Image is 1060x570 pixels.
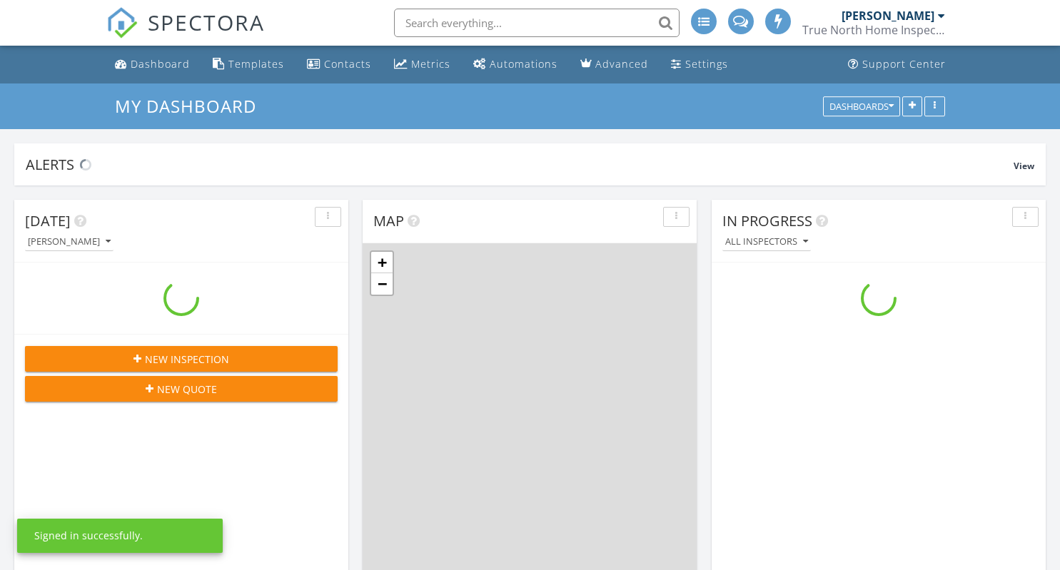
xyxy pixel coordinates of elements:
a: Automations (Advanced) [468,51,563,78]
a: Metrics [388,51,456,78]
span: SPECTORA [148,7,265,37]
span: New Inspection [145,352,229,367]
div: Alerts [26,155,1014,174]
div: Contacts [324,57,371,71]
button: [PERSON_NAME] [25,233,113,252]
div: Settings [685,57,728,71]
a: Dashboard [109,51,196,78]
div: Dashboards [829,101,894,111]
a: Contacts [301,51,377,78]
div: Dashboard [131,57,190,71]
a: Zoom out [371,273,393,295]
a: Templates [207,51,290,78]
span: [DATE] [25,211,71,230]
div: [PERSON_NAME] [842,9,934,23]
a: Support Center [842,51,952,78]
button: New Inspection [25,346,338,372]
a: Zoom in [371,252,393,273]
div: All Inspectors [725,237,808,247]
button: Dashboards [823,96,900,116]
span: Map [373,211,404,230]
span: View [1014,160,1034,172]
a: SPECTORA [106,19,265,49]
div: Automations [490,57,557,71]
span: In Progress [722,211,812,230]
a: Advanced [575,51,654,78]
button: All Inspectors [722,233,811,252]
img: The Best Home Inspection Software - Spectora [106,7,138,39]
div: Advanced [595,57,648,71]
a: My Dashboard [115,94,268,118]
div: Signed in successfully. [34,529,143,543]
div: Metrics [411,57,450,71]
span: New Quote [157,382,217,397]
div: Templates [228,57,284,71]
a: Settings [665,51,734,78]
input: Search everything... [394,9,680,37]
div: Support Center [862,57,946,71]
div: True North Home Inspection LLC [802,23,945,37]
div: [PERSON_NAME] [28,237,111,247]
button: New Quote [25,376,338,402]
